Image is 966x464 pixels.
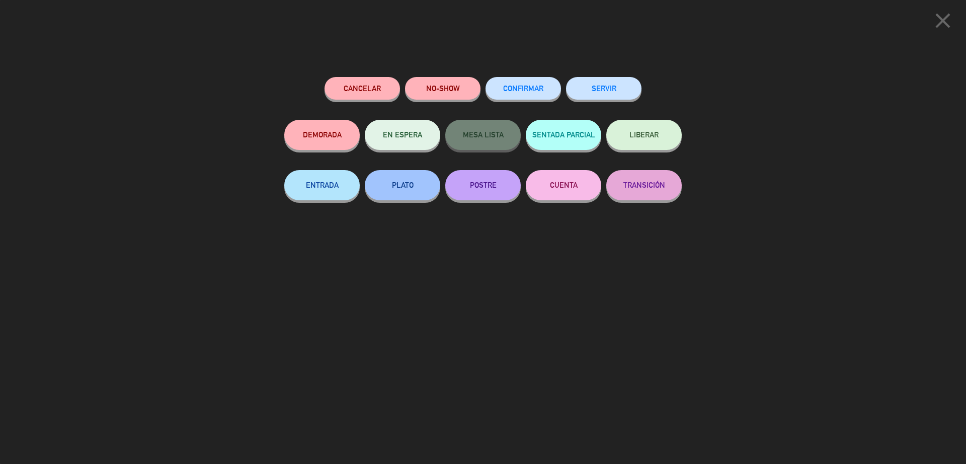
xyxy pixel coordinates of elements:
[526,120,601,150] button: SENTADA PARCIAL
[325,77,400,100] button: Cancelar
[445,170,521,200] button: POSTRE
[365,170,440,200] button: PLATO
[365,120,440,150] button: EN ESPERA
[284,170,360,200] button: ENTRADA
[503,84,543,93] span: CONFIRMAR
[606,120,682,150] button: LIBERAR
[526,170,601,200] button: CUENTA
[486,77,561,100] button: CONFIRMAR
[927,8,958,37] button: close
[930,8,955,33] i: close
[606,170,682,200] button: TRANSICIÓN
[566,77,641,100] button: SERVIR
[629,130,659,139] span: LIBERAR
[405,77,480,100] button: NO-SHOW
[284,120,360,150] button: DEMORADA
[445,120,521,150] button: MESA LISTA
